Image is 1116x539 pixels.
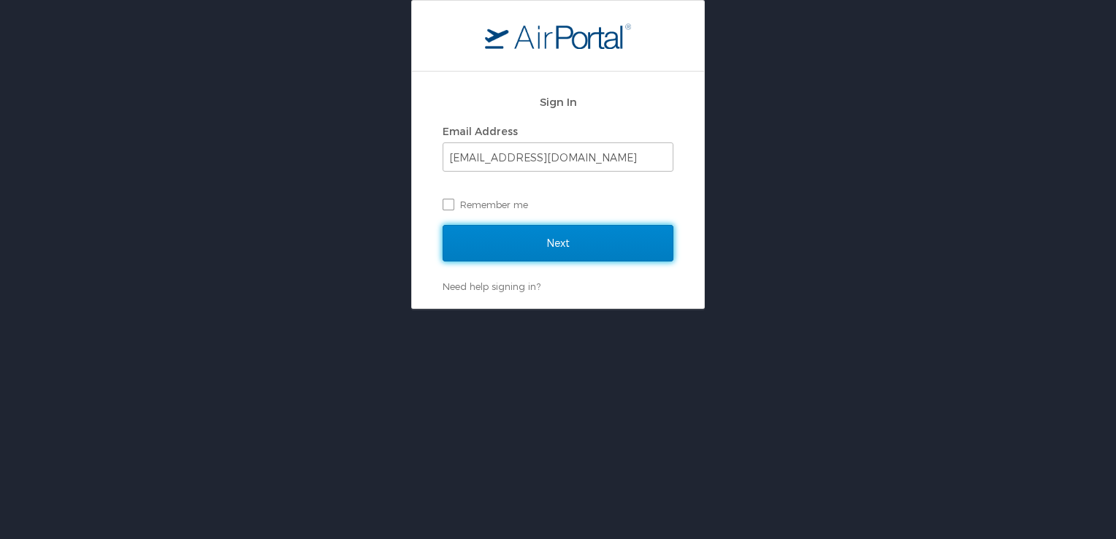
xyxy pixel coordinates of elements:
[443,125,518,137] label: Email Address
[443,93,673,110] h2: Sign In
[443,225,673,261] input: Next
[443,280,540,292] a: Need help signing in?
[485,23,631,49] img: logo
[443,194,673,215] label: Remember me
